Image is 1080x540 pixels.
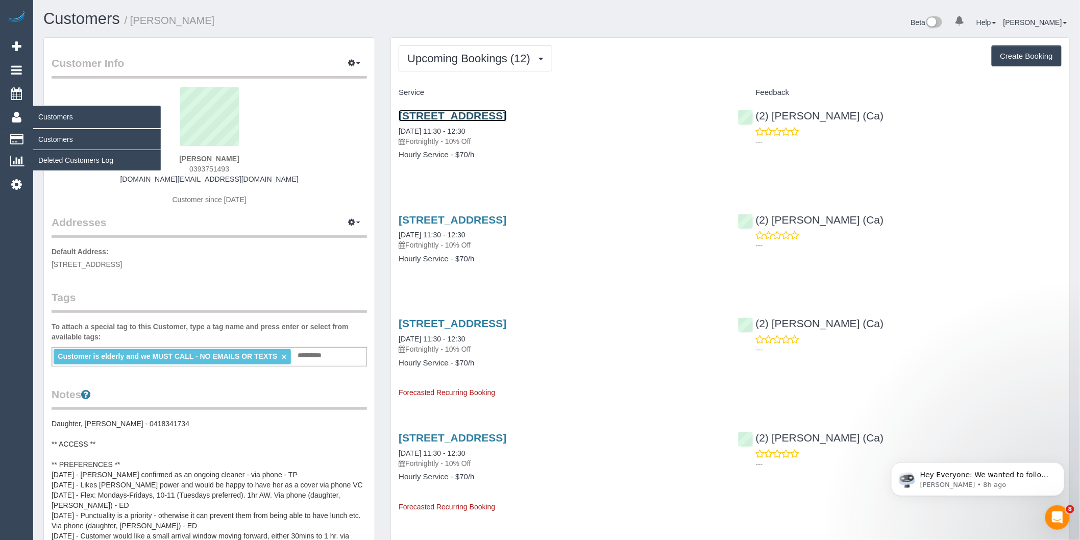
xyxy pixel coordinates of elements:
strong: [PERSON_NAME] [179,155,239,163]
span: 8 [1066,505,1074,513]
span: Customer since [DATE] [173,195,247,204]
legend: Tags [52,290,367,313]
iframe: Intercom notifications message [876,441,1080,512]
span: Customers [33,105,161,129]
a: (2) [PERSON_NAME] (Ca) [738,110,884,121]
span: Hey Everyone: We wanted to follow up and let you know we have been closely monitoring the account... [44,30,175,139]
button: Create Booking [992,45,1062,67]
h4: Hourly Service - $70/h [399,359,722,367]
p: Fortnightly - 10% Off [399,458,722,469]
span: 0393751493 [189,165,229,173]
a: [STREET_ADDRESS] [399,317,506,329]
p: --- [756,459,1062,469]
h4: Hourly Service - $70/h [399,151,722,159]
a: × [282,353,286,361]
p: Fortnightly - 10% Off [399,136,722,146]
a: [STREET_ADDRESS] [399,214,506,226]
span: [STREET_ADDRESS] [52,260,122,268]
span: Upcoming Bookings (12) [407,52,535,65]
p: Fortnightly - 10% Off [399,344,722,354]
a: (2) [PERSON_NAME] (Ca) [738,214,884,226]
p: --- [756,137,1062,147]
span: Forecasted Recurring Booking [399,503,495,511]
a: [STREET_ADDRESS] [399,110,506,121]
a: [DATE] 11:30 - 12:30 [399,231,465,239]
legend: Notes [52,387,367,410]
a: [PERSON_NAME] [1003,18,1067,27]
button: Upcoming Bookings (12) [399,45,552,71]
h4: Hourly Service - $70/h [399,255,722,263]
small: / [PERSON_NAME] [125,15,215,26]
p: --- [756,345,1062,355]
ul: Customers [33,129,161,171]
a: [DATE] 11:30 - 12:30 [399,449,465,457]
a: [STREET_ADDRESS] [399,432,506,444]
a: (2) [PERSON_NAME] (Ca) [738,432,884,444]
a: Customers [43,10,120,28]
h4: Feedback [738,88,1062,97]
a: Beta [911,18,943,27]
span: Customer is elderly and we MUST CALL - NO EMAILS OR TEXTS [58,352,277,360]
a: (2) [PERSON_NAME] (Ca) [738,317,884,329]
a: [DATE] 11:30 - 12:30 [399,335,465,343]
a: [DATE] 11:30 - 12:30 [399,127,465,135]
iframe: Intercom live chat [1045,505,1070,530]
legend: Customer Info [52,56,367,79]
a: Customers [33,129,161,150]
img: Automaid Logo [6,10,27,24]
span: Forecasted Recurring Booking [399,388,495,397]
p: --- [756,240,1062,251]
img: New interface [925,16,942,30]
h4: Service [399,88,722,97]
label: Default Address: [52,247,109,257]
label: To attach a special tag to this Customer, type a tag name and press enter or select from availabl... [52,322,367,342]
p: Fortnightly - 10% Off [399,240,722,250]
a: [DOMAIN_NAME][EMAIL_ADDRESS][DOMAIN_NAME] [120,175,299,183]
h4: Hourly Service - $70/h [399,473,722,481]
p: Message from Ellie, sent 8h ago [44,39,176,48]
a: Deleted Customers Log [33,150,161,170]
a: Help [976,18,996,27]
